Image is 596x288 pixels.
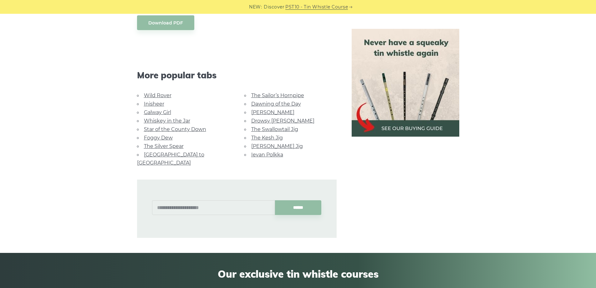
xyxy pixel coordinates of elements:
a: The Kesh Jig [251,135,283,141]
a: Download PDF [137,15,194,30]
a: The Swallowtail Jig [251,126,298,132]
a: Galway Girl [144,109,171,115]
a: Inisheer [144,101,164,107]
a: Drowsy [PERSON_NAME] [251,118,314,124]
a: Wild Rover [144,92,171,98]
span: Our exclusive tin whistle courses [122,268,475,280]
a: Dawning of the Day [251,101,301,107]
img: tin whistle buying guide [352,29,459,137]
a: Whiskey in the Jar [144,118,190,124]
a: The Silver Spear [144,143,184,149]
a: The Sailor’s Hornpipe [251,92,304,98]
a: PST10 - Tin Whistle Course [285,3,348,11]
a: [GEOGRAPHIC_DATA] to [GEOGRAPHIC_DATA] [137,152,204,166]
a: [PERSON_NAME] Jig [251,143,303,149]
span: NEW: [249,3,262,11]
a: [PERSON_NAME] [251,109,294,115]
a: Star of the County Down [144,126,206,132]
a: Ievan Polkka [251,152,283,158]
span: More popular tabs [137,70,337,81]
span: Discover [264,3,284,11]
a: Foggy Dew [144,135,173,141]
